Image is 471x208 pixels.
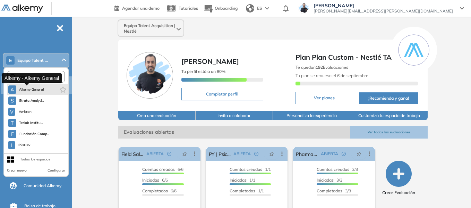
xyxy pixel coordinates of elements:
[24,183,61,189] span: Comunidad Alkemy
[11,98,14,103] span: S
[246,4,254,13] img: world
[167,152,171,156] span: check-circle
[314,8,453,14] span: [PERSON_NAME][EMAIL_ADDRESS][PERSON_NAME][DOMAIN_NAME]
[321,151,338,157] span: ABIERTA
[296,65,348,70] span: Te quedan Evaluaciones
[7,168,27,173] button: Crear nuevo
[317,167,358,172] span: 3/3
[20,157,50,162] div: Todos los espacios
[350,111,428,120] button: Customiza tu espacio de trabajo
[19,120,43,126] span: Teclab Institu...
[181,88,263,100] button: Completar perfil
[19,98,44,103] span: Strata Analyti...
[142,188,168,193] span: Completados
[296,147,318,161] a: Pharmaceutical Advisor
[118,111,196,120] button: Crea una evaluación
[196,111,273,120] button: Invita a colaborar
[127,52,173,99] img: Foto de perfil
[181,57,239,66] span: [PERSON_NAME]
[142,167,183,172] span: 6/6
[209,147,231,161] a: PY | Psicotécnico NO Comercial
[142,188,177,193] span: 6/6
[382,161,415,196] button: Crear Evaluación
[230,188,264,193] span: 1/1
[10,87,14,92] span: A
[230,167,271,172] span: 1/1
[317,188,342,193] span: Completados
[273,111,350,120] button: Personaliza la experiencia
[233,151,251,157] span: ABIERTA
[230,177,255,183] span: 1/1
[436,175,471,208] iframe: Chat Widget
[351,148,367,159] button: pushpin
[296,52,418,63] span: Plan Plan Custom - Nestlé TA
[142,167,175,172] span: Cuentas creadas
[18,142,31,148] span: IbisDev
[11,120,14,126] span: T
[122,6,160,11] span: Agendar una demo
[382,190,415,196] span: Crear Evaluación
[181,69,225,74] span: Tu perfil está a un 80%
[2,73,62,83] div: Alkemy - Alkemy General
[359,92,418,104] button: ¡Recomienda y gana!
[296,92,353,104] button: Ver planes
[317,177,342,183] span: 3/3
[317,167,349,172] span: Cuentas creadas
[177,148,192,159] button: pushpin
[179,6,198,11] span: Tutoriales
[19,87,44,92] span: Alkemy General
[118,126,350,139] span: Evaluaciones abiertas
[436,175,471,208] div: Widget de chat
[254,152,258,156] span: check-circle
[314,3,453,8] span: [PERSON_NAME]
[142,177,159,183] span: Iniciadas
[204,1,238,16] button: Onboarding
[230,188,255,193] span: Completados
[146,151,164,157] span: ABIERTA
[121,147,144,161] a: Field Sales Specialist (Purina)
[124,23,175,34] span: Equipo Talent Acquisition | Nestlé
[10,109,14,115] span: V
[19,131,49,137] span: Fundación Comp...
[257,5,262,11] span: ES
[316,65,323,70] b: 192
[17,58,48,63] span: Equipo Talent ...
[269,151,274,157] span: pushpin
[18,109,32,115] span: Veritran
[9,58,12,63] span: E
[317,177,334,183] span: Iniciadas
[142,177,168,183] span: 6/6
[1,5,43,13] img: Logo
[48,168,65,173] button: Configurar
[182,151,187,157] span: pushpin
[264,148,279,159] button: pushpin
[357,151,361,157] span: pushpin
[11,142,12,148] span: I
[114,3,160,12] a: Agendar una demo
[350,126,428,139] button: Ver todas las evaluaciones
[11,131,14,137] span: F
[230,177,247,183] span: Iniciadas
[230,167,262,172] span: Cuentas creadas
[317,188,351,193] span: 3/3
[342,152,346,156] span: check-circle
[336,73,368,78] b: 6 de septiembre
[296,73,368,78] span: Tu plan se renueva el
[215,6,238,11] span: Onboarding
[265,7,269,10] img: arrow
